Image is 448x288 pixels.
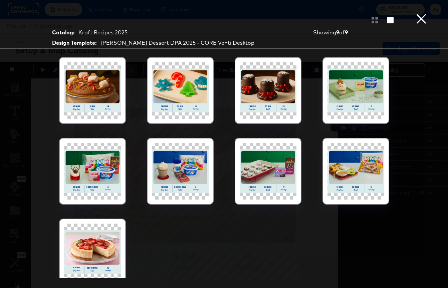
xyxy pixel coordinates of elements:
[52,39,96,47] strong: Design Template:
[336,29,339,36] strong: 9
[345,29,348,36] strong: 9
[313,29,385,36] div: Showing of
[100,39,254,47] div: [PERSON_NAME] Dessert DPA 2025 - CORE Venti Desktop
[78,29,128,36] div: Kraft Recipes 2025
[52,29,74,36] strong: Catalog:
